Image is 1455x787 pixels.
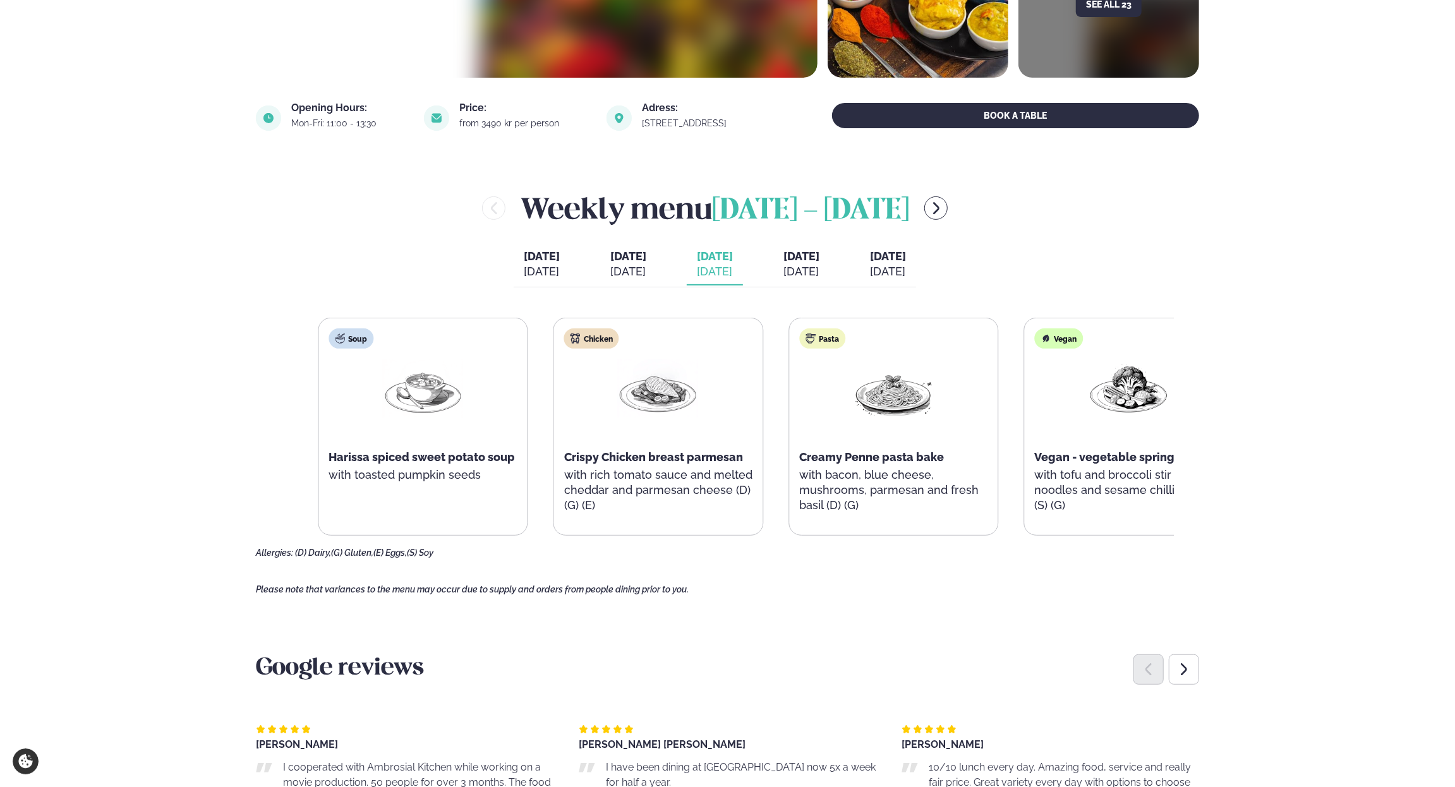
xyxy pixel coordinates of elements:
[459,103,591,113] div: Price:
[1133,654,1164,685] div: Previous slide
[610,264,646,279] div: [DATE]
[331,548,373,558] span: (G) Gluten,
[799,467,987,513] p: with bacon, blue cheese, mushrooms, parmesan and fresh basil (D) (G)
[291,103,409,113] div: Opening Hours:
[295,548,331,558] span: (D) Dairy,
[256,740,553,750] div: [PERSON_NAME]
[571,333,581,344] img: chicken.svg
[459,118,591,128] div: from 3490 kr per person
[1041,333,1051,344] img: Vegan.svg
[860,244,916,285] button: [DATE] [DATE]
[579,740,876,750] div: [PERSON_NAME] [PERSON_NAME]
[407,548,433,558] span: (S) Soy
[853,359,934,418] img: Spagetti.png
[642,103,759,113] div: Adress:
[514,244,570,285] button: [DATE] [DATE]
[524,264,560,279] div: [DATE]
[482,196,505,220] button: menu-btn-left
[329,450,515,464] span: Harissa spiced sweet potato soup
[712,197,909,225] span: [DATE] - [DATE]
[832,103,1199,128] button: BOOK A TABLE
[870,249,906,263] span: [DATE]
[806,333,816,344] img: pasta.svg
[618,359,699,418] img: Chicken-breast.png
[256,105,281,131] img: image alt
[642,116,759,131] a: link
[1034,328,1083,349] div: Vegan
[335,333,345,344] img: soup.svg
[697,264,733,279] div: [DATE]
[697,249,733,264] span: [DATE]
[256,584,689,594] span: Please note that variances to the menu may occur due to supply and orders from people dining prio...
[329,467,517,483] p: with toasted pumpkin seeds
[799,328,845,349] div: Pasta
[783,249,819,263] span: [DATE]
[1034,450,1202,464] span: Vegan - vegetable spring rolls
[1088,359,1169,418] img: Vegan.png
[291,118,409,128] div: Mon-Fri: 11:00 - 13:30
[329,328,373,349] div: Soup
[256,654,1199,684] h3: Google reviews
[383,359,464,418] img: Soup.png
[564,467,752,513] p: with rich tomato sauce and melted cheddar and parmesan cheese (D) (G) (E)
[521,188,909,229] h2: Weekly menu
[424,105,449,131] img: image alt
[1034,467,1223,513] p: with tofu and broccoli stir fry, noodles and sesame chilli sauce (S) (G)
[607,105,632,131] img: image alt
[783,264,819,279] div: [DATE]
[524,249,560,263] span: [DATE]
[600,244,656,285] button: [DATE] [DATE]
[902,740,1199,750] div: [PERSON_NAME]
[924,196,948,220] button: menu-btn-right
[799,450,944,464] span: Creamy Penne pasta bake
[610,249,646,263] span: [DATE]
[13,748,39,774] a: Cookie settings
[564,328,619,349] div: Chicken
[870,264,906,279] div: [DATE]
[1169,654,1199,685] div: Next slide
[256,548,293,558] span: Allergies:
[564,450,743,464] span: Crispy Chicken breast parmesan
[373,548,407,558] span: (E) Eggs,
[687,244,743,285] button: [DATE] [DATE]
[773,244,830,285] button: [DATE] [DATE]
